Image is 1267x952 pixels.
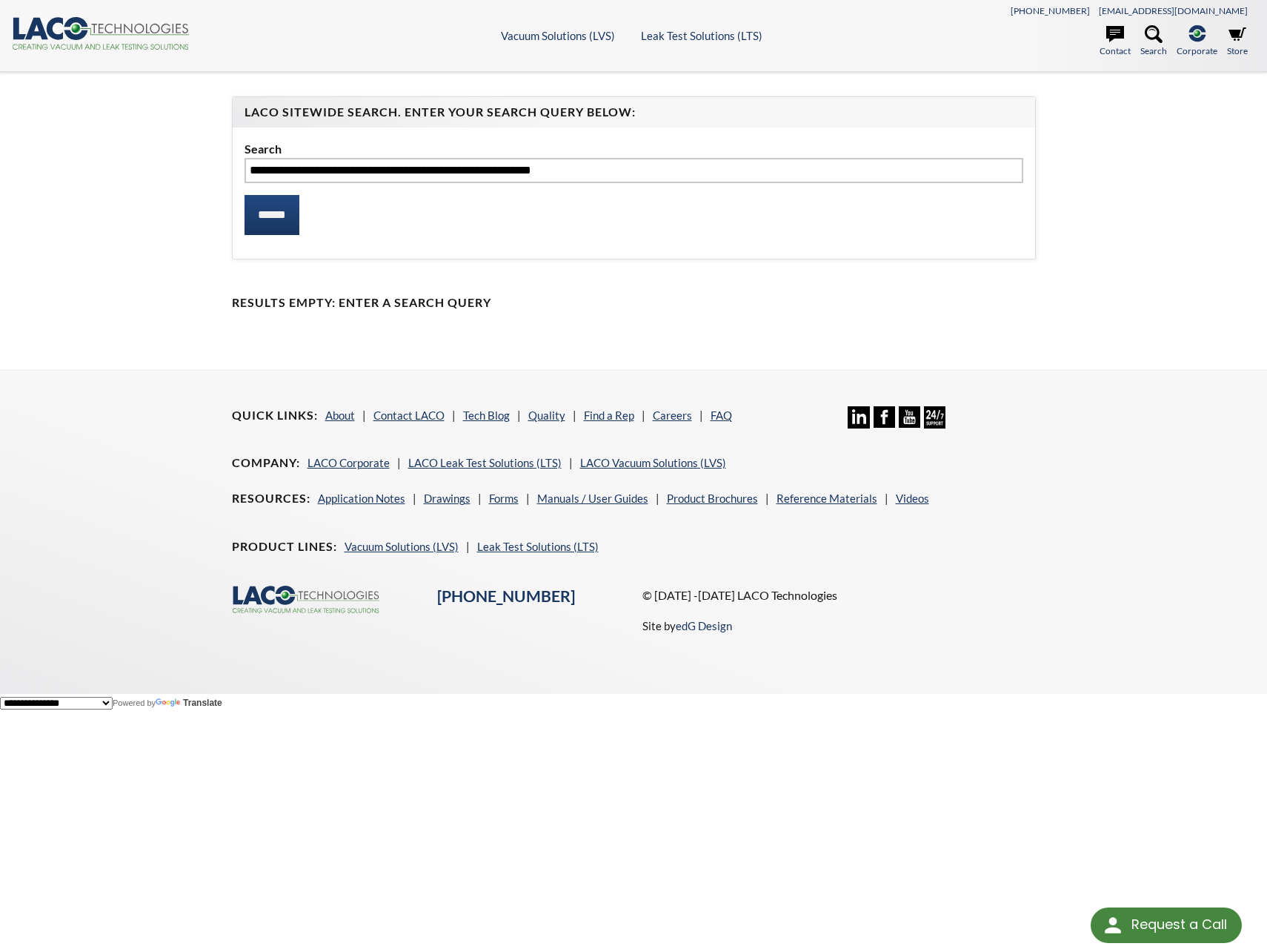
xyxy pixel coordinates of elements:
[1140,25,1167,58] a: Search
[345,540,459,553] a: Vacuum Solutions (LVS)
[489,492,519,505] a: Forms
[156,698,222,708] a: Translate
[232,295,1036,311] h4: Results Empty: Enter a Search Query
[1177,44,1217,58] span: Corporate
[641,29,762,42] a: Leak Test Solutions (LTS)
[642,617,732,635] p: Site by
[777,492,877,505] a: Reference Materials
[307,456,390,469] a: LACO Corporate
[580,456,726,469] a: LACO Vacuum Solutions (LVS)
[1011,5,1090,16] a: [PHONE_NUMBER]
[1131,908,1227,942] div: Request a Call
[1091,908,1242,943] div: Request a Call
[156,698,183,708] img: Google Translate
[1100,25,1131,58] a: Contact
[667,492,758,505] a: Product Brochures
[924,417,945,431] a: 24/7 Support
[676,619,732,632] a: edG Design
[1099,5,1248,16] a: [EMAIL_ADDRESS][DOMAIN_NAME]
[477,540,599,553] a: Leak Test Solutions (LTS)
[653,409,692,422] a: Careers
[642,586,1036,605] p: © [DATE] -[DATE] LACO Technologies
[373,409,445,422] a: Contact LACO
[408,456,562,469] a: LACO Leak Test Solutions (LTS)
[318,492,405,505] a: Application Notes
[924,406,945,428] img: 24/7 Support Icon
[896,492,929,505] a: Videos
[325,409,355,422] a: About
[1227,25,1248,58] a: Store
[437,586,575,606] a: [PHONE_NUMBER]
[245,105,1023,120] h4: LACO Sitewide Search. Enter your Search Query Below:
[424,492,470,505] a: Drawings
[232,539,337,555] h4: Product Lines
[232,491,310,506] h4: Resources
[232,408,318,423] h4: Quick Links
[463,409,510,422] a: Tech Blog
[501,29,615,42] a: Vacuum Solutions (LVS)
[584,409,634,422] a: Find a Rep
[711,409,732,422] a: FAQ
[537,492,648,505] a: Manuals / User Guides
[528,409,565,422] a: Quality
[232,455,300,471] h4: Company
[245,139,1023,159] label: Search
[1101,913,1125,937] img: round button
